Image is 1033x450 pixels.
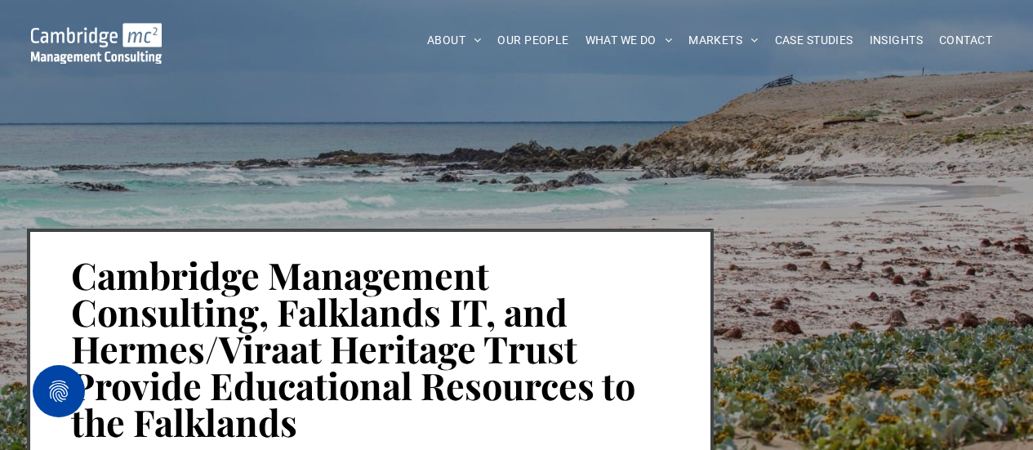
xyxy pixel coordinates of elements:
[71,255,670,442] h1: Cambridge Management Consulting, Falklands IT, and Hermes/Viraat Heritage Trust Provide Education...
[489,28,577,53] a: OUR PEOPLE
[577,28,681,53] a: WHAT WE DO
[767,28,862,53] a: CASE STUDIES
[862,28,931,53] a: INSIGHTS
[931,28,1000,53] a: CONTACT
[31,25,163,42] a: Your Business Transformed | Cambridge Management Consulting
[419,28,490,53] a: ABOUT
[31,23,163,64] img: Go to Homepage
[680,28,766,53] a: MARKETS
